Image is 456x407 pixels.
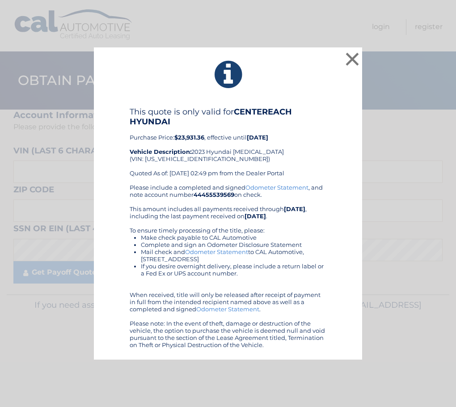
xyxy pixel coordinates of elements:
[194,191,234,198] b: 44455539569
[185,248,248,255] a: Odometer Statement
[141,241,326,248] li: Complete and sign an Odometer Disclosure Statement
[141,263,326,277] li: If you desire overnight delivery, please include a return label or a Fed Ex or UPS account number.
[245,184,308,191] a: Odometer Statement
[284,205,305,212] b: [DATE]
[141,248,326,263] li: Mail check and to CAL Automotive, [STREET_ADDRESS]
[130,107,292,127] b: CENTEREACH HYUNDAI
[245,212,266,220] b: [DATE]
[130,107,326,127] h4: This quote is only valid for
[141,234,326,241] li: Make check payable to CAL Automotive
[174,134,204,141] b: $23,931.36
[247,134,268,141] b: [DATE]
[130,148,191,155] strong: Vehicle Description:
[343,50,361,68] button: ×
[130,107,326,184] div: Purchase Price: , effective until 2023 Hyundai [MEDICAL_DATA] (VIN: [US_VEHICLE_IDENTIFICATION_NU...
[130,184,326,348] div: Please include a completed and signed , and note account number on check. This amount includes al...
[196,305,259,313] a: Odometer Statement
